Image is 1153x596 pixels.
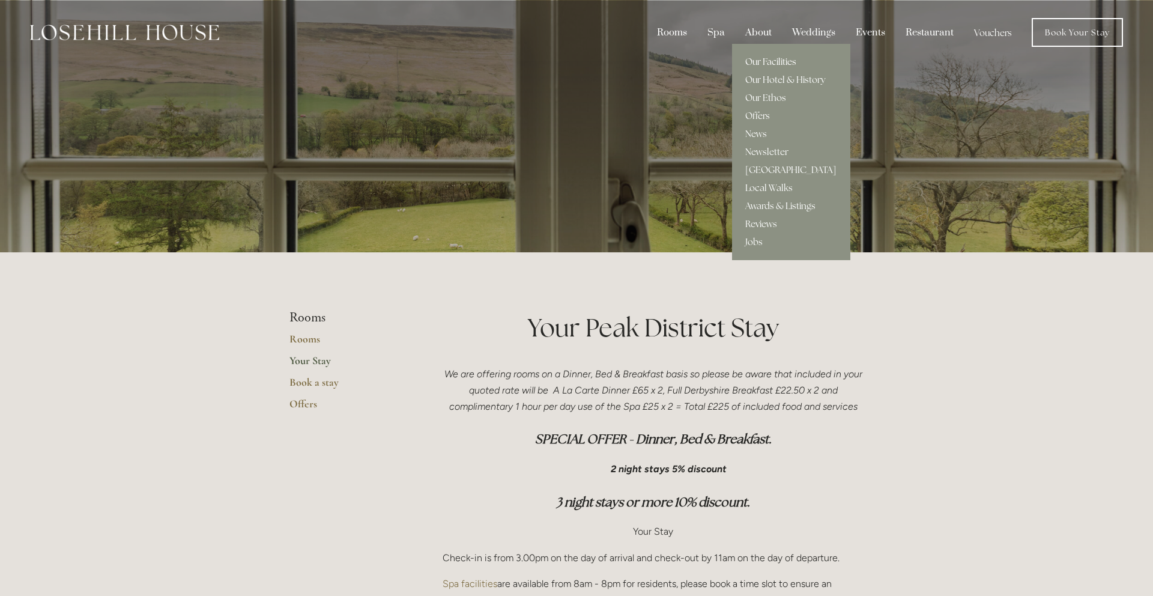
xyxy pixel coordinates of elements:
img: Losehill House [30,25,219,40]
em: 3 night stays or more 10% discount. [556,494,750,510]
a: Offers [289,397,404,419]
div: Events [847,21,894,44]
a: Spa facilities [443,578,497,589]
em: SPECIAL OFFER - Dinner, Bed & Breakfast. [535,431,772,447]
em: 2 night stays 5% discount [611,463,727,475]
a: Vouchers [965,21,1021,44]
a: Your Stay [289,354,404,376]
p: Your Stay [443,523,864,540]
a: Reviews [732,215,850,233]
a: Book a stay [289,376,404,397]
div: Weddings [783,21,844,44]
a: Book Your Stay [1032,18,1123,47]
a: Local Walks [732,179,850,197]
h1: Your Peak District Stay [443,310,864,345]
a: Awards & Listings [732,197,850,215]
a: Offers [732,107,850,125]
a: [GEOGRAPHIC_DATA] [732,161,850,179]
a: Our Facilities [732,53,850,71]
a: Our Ethos [732,89,850,107]
div: Restaurant [897,21,963,44]
div: Spa [698,21,734,44]
a: Our Hotel & History [732,71,850,89]
a: News [732,125,850,143]
div: Rooms [648,21,696,44]
a: Jobs [732,233,850,251]
em: We are offering rooms on a Dinner, Bed & Breakfast basis so please be aware that included in your... [444,368,865,412]
li: Rooms [289,310,404,326]
div: About [736,21,781,44]
p: Check-in is from 3.00pm on the day of arrival and check-out by 11am on the day of departure. [443,550,864,566]
a: Newsletter [732,143,850,161]
a: Rooms [289,332,404,354]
